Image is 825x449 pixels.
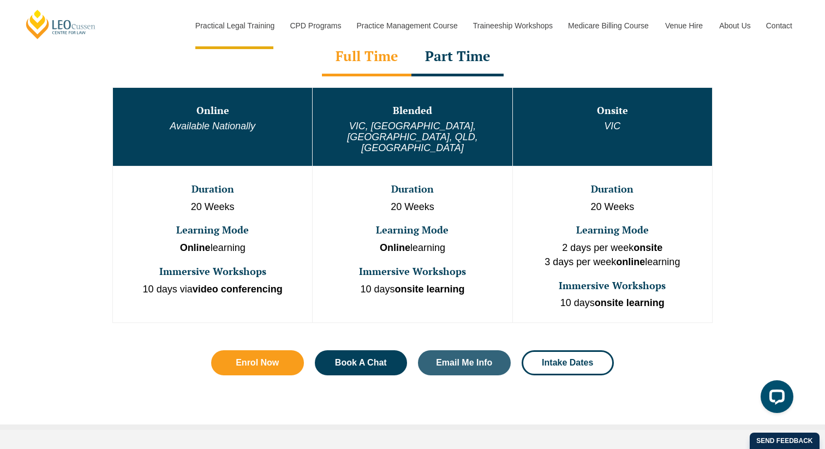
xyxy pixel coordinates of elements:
[282,2,348,49] a: CPD Programs
[380,242,410,253] strong: Online
[211,350,304,375] a: Enrol Now
[236,358,279,367] span: Enrol Now
[114,105,311,116] h3: Online
[335,358,387,367] span: Book A Chat
[522,350,614,375] a: Intake Dates
[633,242,662,253] strong: onsite
[752,376,798,422] iframe: LiveChat chat widget
[514,280,711,291] h3: Immersive Workshops
[616,256,645,267] strong: online
[314,241,511,255] p: learning
[349,2,465,49] a: Practice Management Course
[314,266,511,277] h3: Immersive Workshops
[347,121,477,153] em: VIC, [GEOGRAPHIC_DATA], [GEOGRAPHIC_DATA], QLD, [GEOGRAPHIC_DATA]
[657,2,711,49] a: Venue Hire
[514,241,711,269] p: 2 days per week 3 days per week learning
[436,358,492,367] span: Email Me Info
[187,2,282,49] a: Practical Legal Training
[418,350,511,375] a: Email Me Info
[314,105,511,116] h3: Blended
[514,184,711,195] h3: Duration
[114,241,311,255] p: learning
[114,266,311,277] h3: Immersive Workshops
[314,200,511,214] p: 20 Weeks
[758,2,800,49] a: Contact
[314,283,511,297] p: 10 days
[114,283,311,297] p: 10 days via
[514,296,711,310] p: 10 days
[314,184,511,195] h3: Duration
[193,284,283,295] strong: video conferencing
[395,284,465,295] strong: onsite learning
[560,2,657,49] a: Medicare Billing Course
[514,225,711,236] h3: Learning Mode
[114,225,311,236] h3: Learning Mode
[180,242,211,253] strong: Online
[114,184,311,195] h3: Duration
[514,105,711,116] h3: Onsite
[604,121,620,131] em: VIC
[595,297,665,308] strong: onsite learning
[170,121,255,131] em: Available Nationally
[465,2,560,49] a: Traineeship Workshops
[322,38,411,76] div: Full Time
[514,200,711,214] p: 20 Weeks
[542,358,593,367] span: Intake Dates
[411,38,504,76] div: Part Time
[25,9,97,40] a: [PERSON_NAME] Centre for Law
[314,225,511,236] h3: Learning Mode
[114,200,311,214] p: 20 Weeks
[315,350,408,375] a: Book A Chat
[711,2,758,49] a: About Us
